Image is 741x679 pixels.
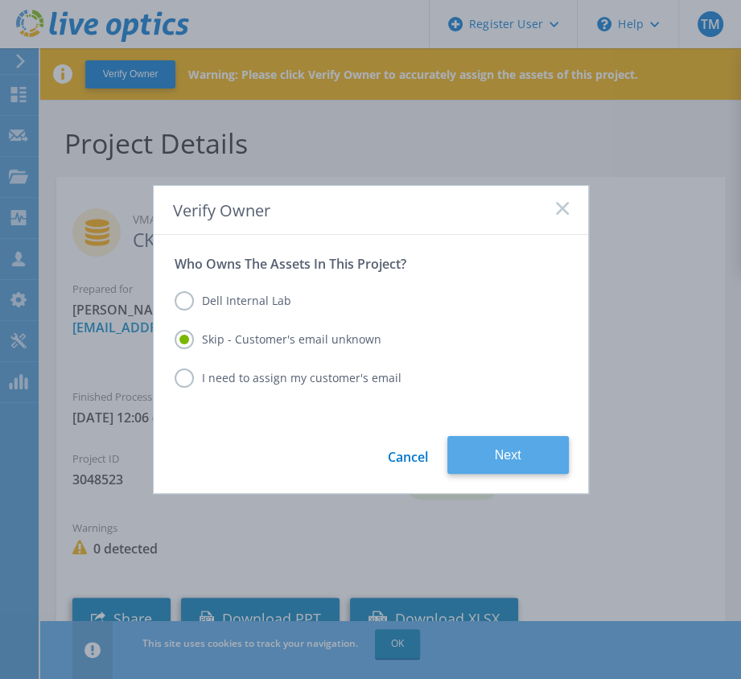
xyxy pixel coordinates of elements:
a: Cancel [388,436,428,474]
label: Dell Internal Lab [175,291,291,311]
label: Skip - Customer's email unknown [175,330,381,349]
p: Who Owns The Assets In This Project? [175,256,567,272]
label: I need to assign my customer's email [175,368,401,388]
span: Verify Owner [173,200,270,221]
button: Next [447,436,569,474]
